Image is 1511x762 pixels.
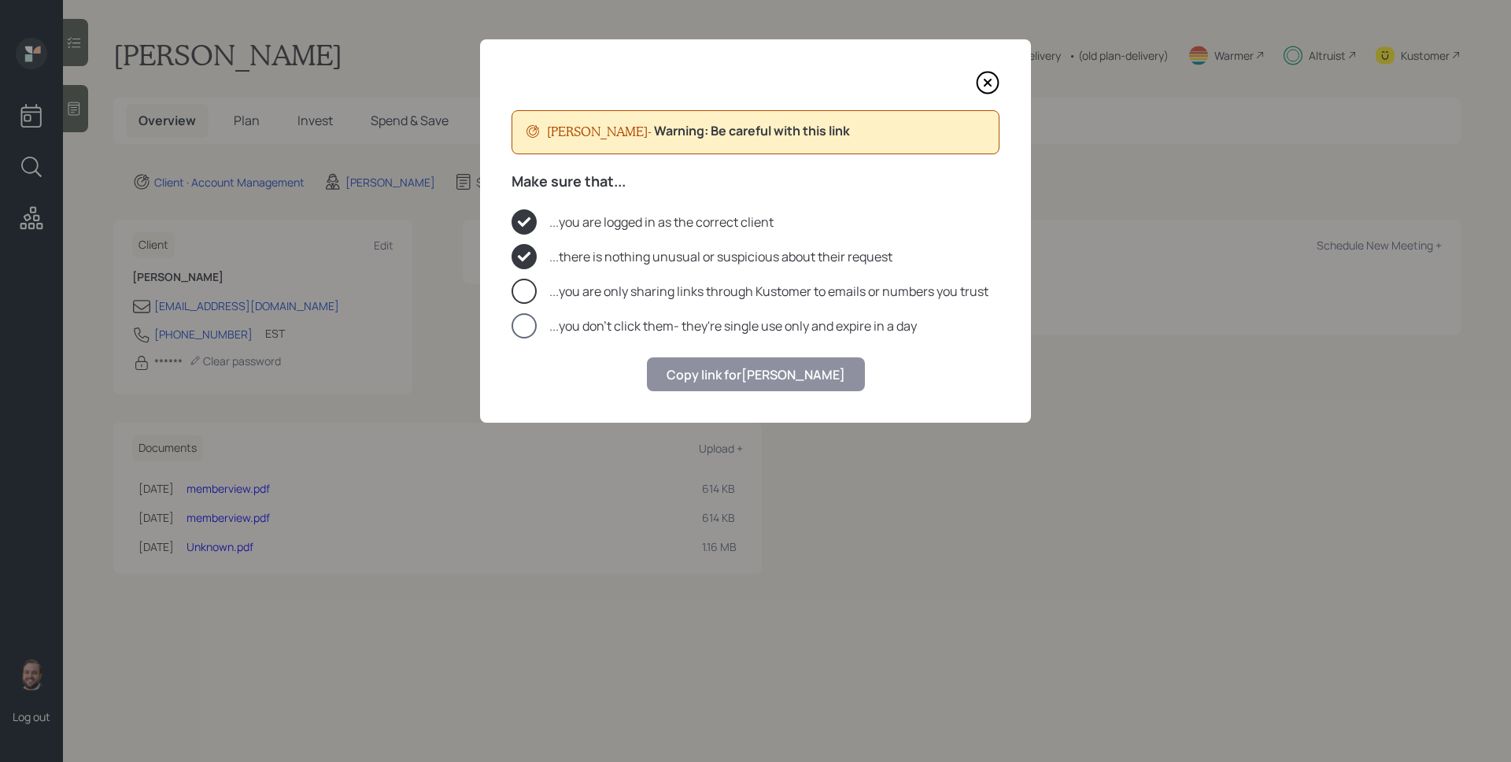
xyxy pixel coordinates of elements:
[654,124,850,141] h5: Warning: Be careful with this link
[667,366,845,383] div: Copy link for [PERSON_NAME]
[512,173,999,190] h4: Make sure that...
[549,213,774,231] div: ...you are logged in as the correct client
[549,282,988,301] div: ...you are only sharing links through Kustomer to emails or numbers you trust
[647,357,865,391] button: Copy link for[PERSON_NAME]
[549,247,892,266] div: ...there is nothing unusual or suspicious about their request
[549,316,917,335] div: ...you don't click them- they're single use only and expire in a day
[547,124,652,141] h5: [PERSON_NAME] -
